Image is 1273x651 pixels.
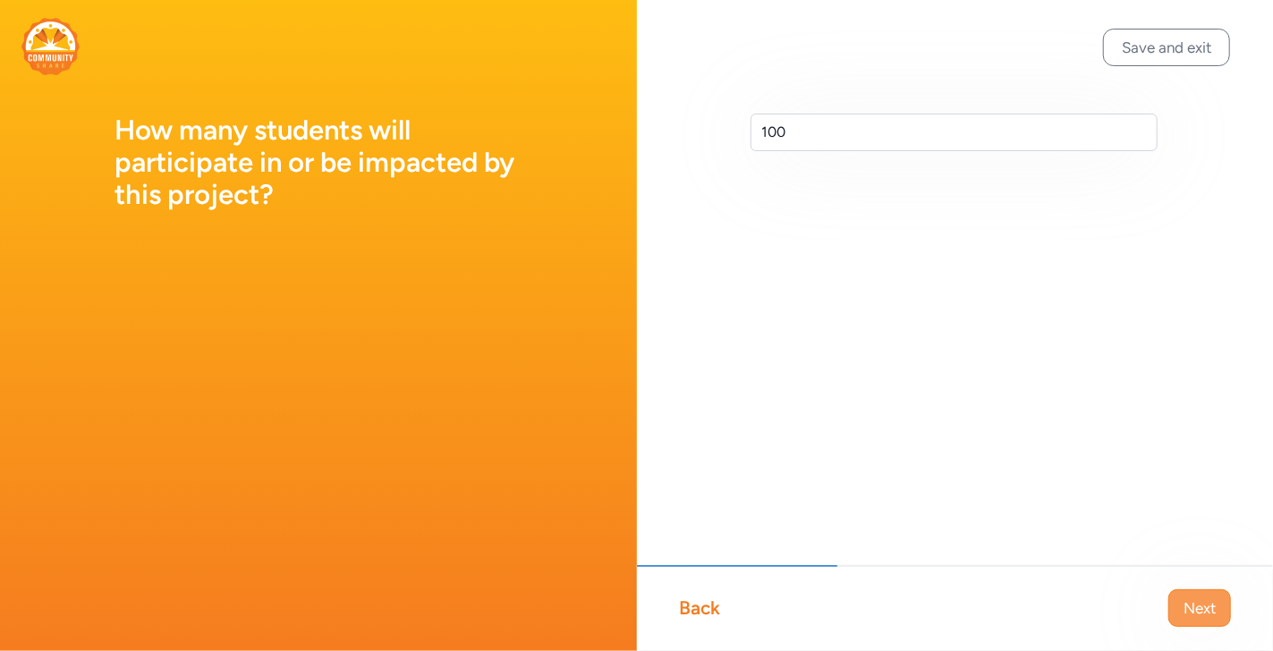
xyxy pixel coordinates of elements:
[1168,589,1231,627] button: Next
[115,114,522,211] h1: How many students will participate in or be impacted by this project?
[680,596,721,621] div: Back
[1184,597,1216,619] span: Next
[1103,29,1230,66] button: Save and exit
[751,114,1158,151] input: Enter a number...
[21,18,80,75] img: logo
